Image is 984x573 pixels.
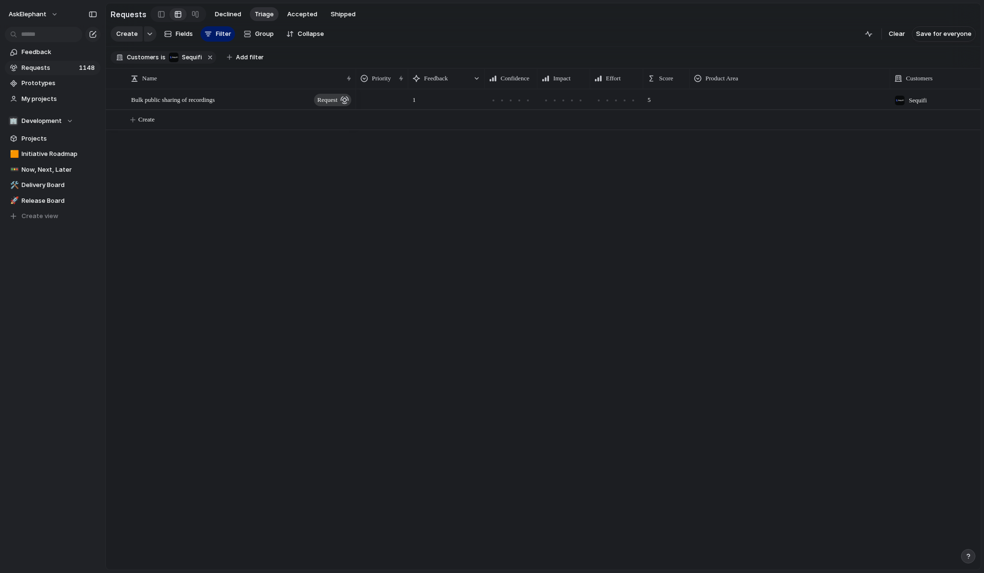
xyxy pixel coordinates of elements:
a: Requests1148 [5,61,101,75]
span: Clear [889,29,905,39]
a: 🟧Initiative Roadmap [5,147,101,161]
span: Shipped [331,10,356,19]
button: Add filter [221,51,269,64]
span: Create [116,29,138,39]
div: 🚀 [10,195,17,206]
button: Accepted [282,7,322,22]
div: 🚥 [10,164,17,175]
h2: Requests [111,9,146,20]
button: AskElephant [4,7,63,22]
span: Requests [22,63,76,73]
button: 🚥 [9,165,18,175]
span: Development [22,116,62,126]
span: Score [659,74,673,83]
span: Name [142,74,157,83]
span: Customers [127,53,159,62]
div: 🟧 [10,149,17,160]
span: Delivery Board [22,180,97,190]
span: Add filter [236,53,264,62]
span: 5 [644,90,655,105]
span: request [317,93,337,107]
a: Prototypes [5,76,101,90]
span: Projects [22,134,97,143]
span: Bulk public sharing of recordings [131,94,215,105]
button: is [159,52,168,63]
span: Triage [255,10,274,19]
button: 🚀 [9,196,18,206]
button: Save for everyone [912,26,976,42]
span: Initiative Roadmap [22,149,97,159]
span: Now, Next, Later [22,165,97,175]
a: My projects [5,92,101,106]
span: Impact [553,74,570,83]
a: 🚀Release Board [5,194,101,208]
span: My projects [22,94,97,104]
span: Release Board [22,196,97,206]
span: Feedback [22,47,97,57]
span: Priority [372,74,391,83]
span: Group [255,29,274,39]
button: Group [239,26,279,42]
div: 🏢 [9,116,18,126]
span: Confidence [501,74,529,83]
button: Declined [210,7,246,22]
span: Declined [215,10,241,19]
a: Projects [5,132,101,146]
a: 🚥Now, Next, Later [5,163,101,177]
span: Product Area [705,74,738,83]
button: request [314,94,351,106]
span: 1148 [79,63,97,73]
span: is [161,53,166,62]
span: Create [138,115,155,124]
span: Customers [906,74,933,83]
span: Accepted [287,10,317,19]
span: Effort [606,74,621,83]
span: Fields [176,29,193,39]
button: Shipped [326,7,360,22]
button: Clear [885,26,909,42]
span: Sequifi [182,53,202,62]
span: Feedback [424,74,448,83]
span: 1 [409,90,420,105]
button: Collapse [282,26,328,42]
span: Prototypes [22,78,97,88]
button: 🏢Development [5,114,101,128]
a: Feedback [5,45,101,59]
span: AskElephant [9,10,46,19]
button: Create [111,26,143,42]
span: Filter [216,29,231,39]
a: 🛠️Delivery Board [5,178,101,192]
span: Create view [22,211,58,221]
button: Sequifi [167,52,204,63]
button: Filter [201,26,235,42]
button: Create view [5,209,101,223]
button: 🛠️ [9,180,18,190]
span: Sequifi [909,96,927,105]
span: Save for everyone [916,29,972,39]
span: Collapse [298,29,324,39]
button: 🟧 [9,149,18,159]
button: Fields [160,26,197,42]
div: 🛠️ [10,180,17,191]
button: Triage [250,7,279,22]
